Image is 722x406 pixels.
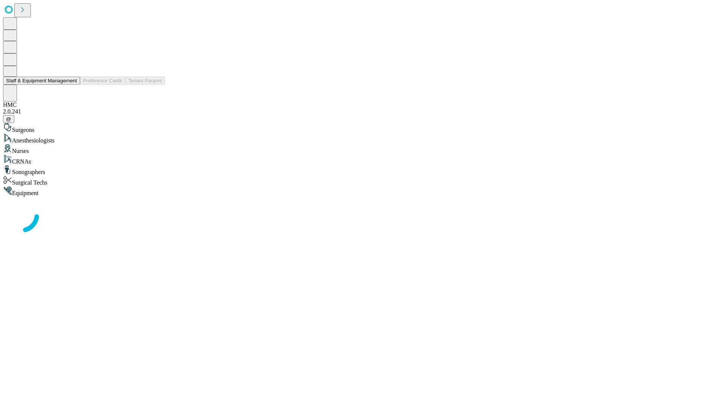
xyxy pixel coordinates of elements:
[3,155,719,165] div: CRNAs
[3,123,719,133] div: Surgeons
[80,77,125,85] button: Preference Cards
[3,186,719,197] div: Equipment
[3,77,80,85] button: Staff & Equipment Management
[3,144,719,155] div: Nurses
[3,101,719,108] div: HMC
[3,176,719,186] div: Surgical Techs
[3,133,719,144] div: Anesthesiologists
[6,116,11,122] span: @
[3,115,14,123] button: @
[3,165,719,176] div: Sonographers
[3,108,719,115] div: 2.0.241
[125,77,165,85] button: Tenant Params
